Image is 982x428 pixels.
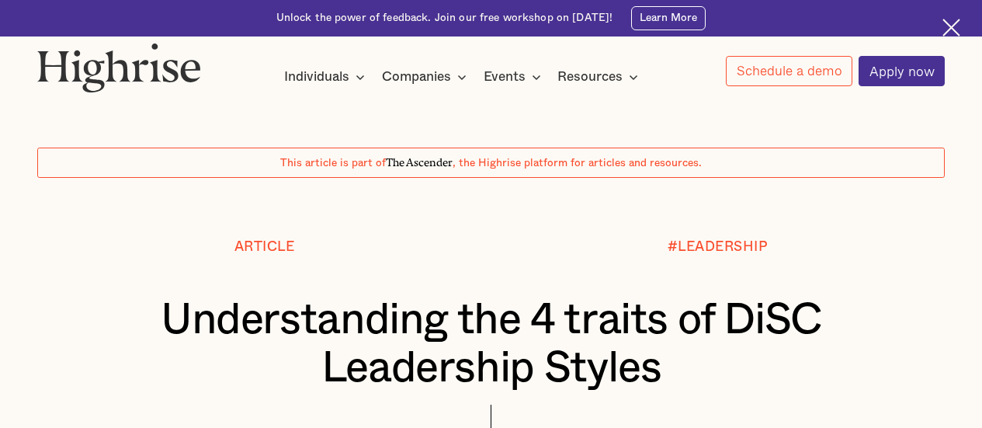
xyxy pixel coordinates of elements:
[280,158,386,169] span: This article is part of
[557,68,643,86] div: Resources
[726,56,852,86] a: Schedule a demo
[284,68,370,86] div: Individuals
[234,239,295,255] div: Article
[484,68,546,86] div: Events
[859,56,945,86] a: Apply now
[942,19,960,37] img: Cross icon
[276,11,613,26] div: Unlock the power of feedback. Join our free workshop on [DATE]!
[382,68,471,86] div: Companies
[75,297,907,393] h1: Understanding the 4 traits of DiSC Leadership Styles
[668,239,769,255] div: #LEADERSHIP
[382,68,451,86] div: Companies
[484,68,526,86] div: Events
[631,6,706,30] a: Learn More
[453,158,702,169] span: , the Highrise platform for articles and resources.
[386,154,453,167] span: The Ascender
[284,68,349,86] div: Individuals
[557,68,623,86] div: Resources
[37,43,201,92] img: Highrise logo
